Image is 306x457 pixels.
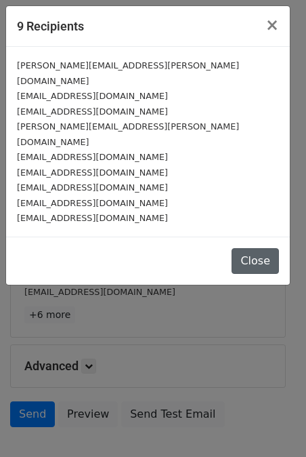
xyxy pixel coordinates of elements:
[17,213,168,223] small: [EMAIL_ADDRESS][DOMAIN_NAME]
[17,60,239,86] small: [PERSON_NAME][EMAIL_ADDRESS][PERSON_NAME][DOMAIN_NAME]
[17,91,168,101] small: [EMAIL_ADDRESS][DOMAIN_NAME]
[17,167,168,178] small: [EMAIL_ADDRESS][DOMAIN_NAME]
[17,152,168,162] small: [EMAIL_ADDRESS][DOMAIN_NAME]
[232,248,279,274] button: Close
[265,16,279,35] span: ×
[17,17,84,35] h5: 9 Recipients
[17,182,168,193] small: [EMAIL_ADDRESS][DOMAIN_NAME]
[17,121,239,147] small: [PERSON_NAME][EMAIL_ADDRESS][PERSON_NAME][DOMAIN_NAME]
[238,392,306,457] iframe: Chat Widget
[17,106,168,117] small: [EMAIL_ADDRESS][DOMAIN_NAME]
[17,198,168,208] small: [EMAIL_ADDRESS][DOMAIN_NAME]
[255,6,290,44] button: Close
